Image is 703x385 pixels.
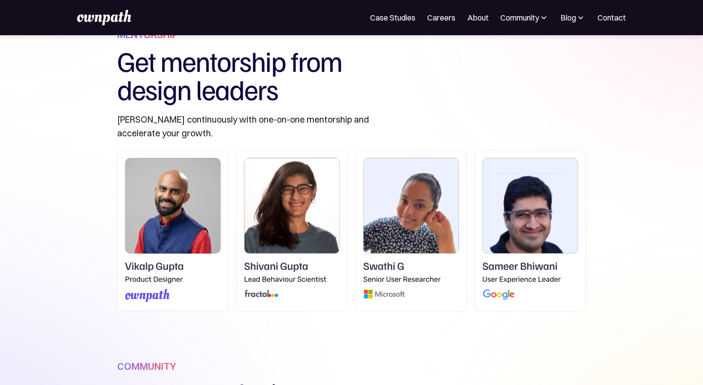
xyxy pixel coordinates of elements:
a: Contact [598,12,626,23]
div: Community [500,12,539,23]
div: Community [500,12,549,23]
a: About [467,12,489,23]
div: Blog [560,12,586,23]
h1: Get mentorship from design leaders [117,46,424,103]
a: Case Studies [370,12,415,23]
div: Blog [560,12,576,23]
h1: COMMUNITY [117,360,176,373]
a: Careers [427,12,455,23]
p: [PERSON_NAME] continuously with one-on-one mentorship and accelerate your growth. [117,113,424,140]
